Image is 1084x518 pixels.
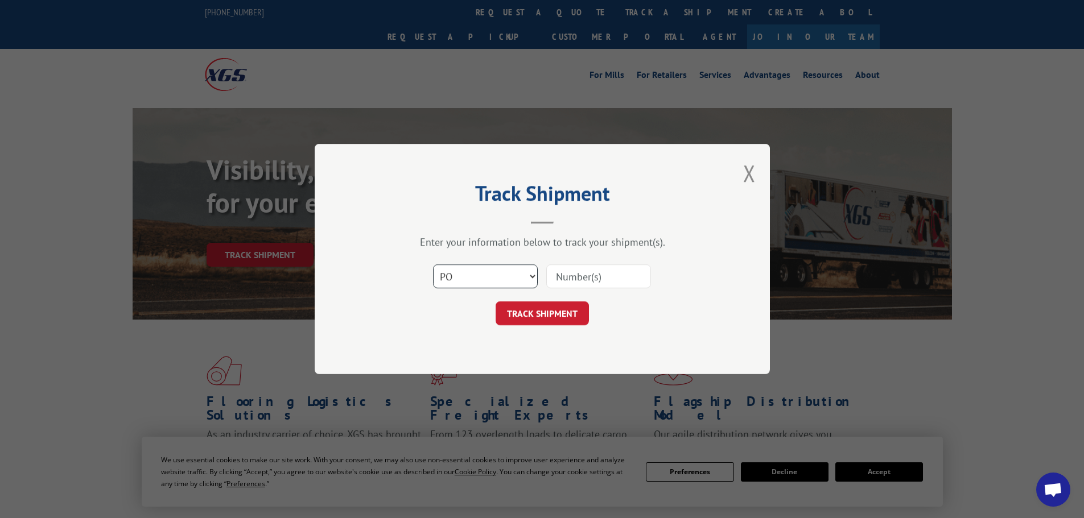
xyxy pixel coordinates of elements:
h2: Track Shipment [372,185,713,207]
input: Number(s) [546,264,651,288]
button: Close modal [743,158,756,188]
div: Enter your information below to track your shipment(s). [372,235,713,248]
button: TRACK SHIPMENT [496,301,589,325]
div: Open chat [1036,473,1070,507]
